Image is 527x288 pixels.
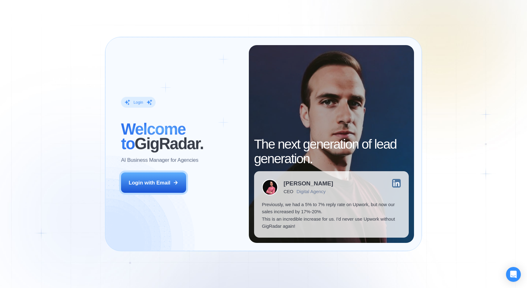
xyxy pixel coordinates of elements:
[284,180,333,186] div: [PERSON_NAME]
[254,137,409,166] h2: The next generation of lead generation.
[129,179,170,186] div: Login with Email
[121,122,241,151] h2: ‍ GigRadar.
[133,100,143,105] div: Login
[121,156,198,163] p: AI Business Manager for Agencies
[297,189,326,194] div: Digital Agency
[262,201,401,230] p: Previously, we had a 5% to 7% reply rate on Upwork, but now our sales increased by 17%-20%. This ...
[506,267,521,282] div: Open Intercom Messenger
[284,189,293,194] div: CEO
[121,172,186,193] button: Login with Email
[121,120,186,152] span: Welcome to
